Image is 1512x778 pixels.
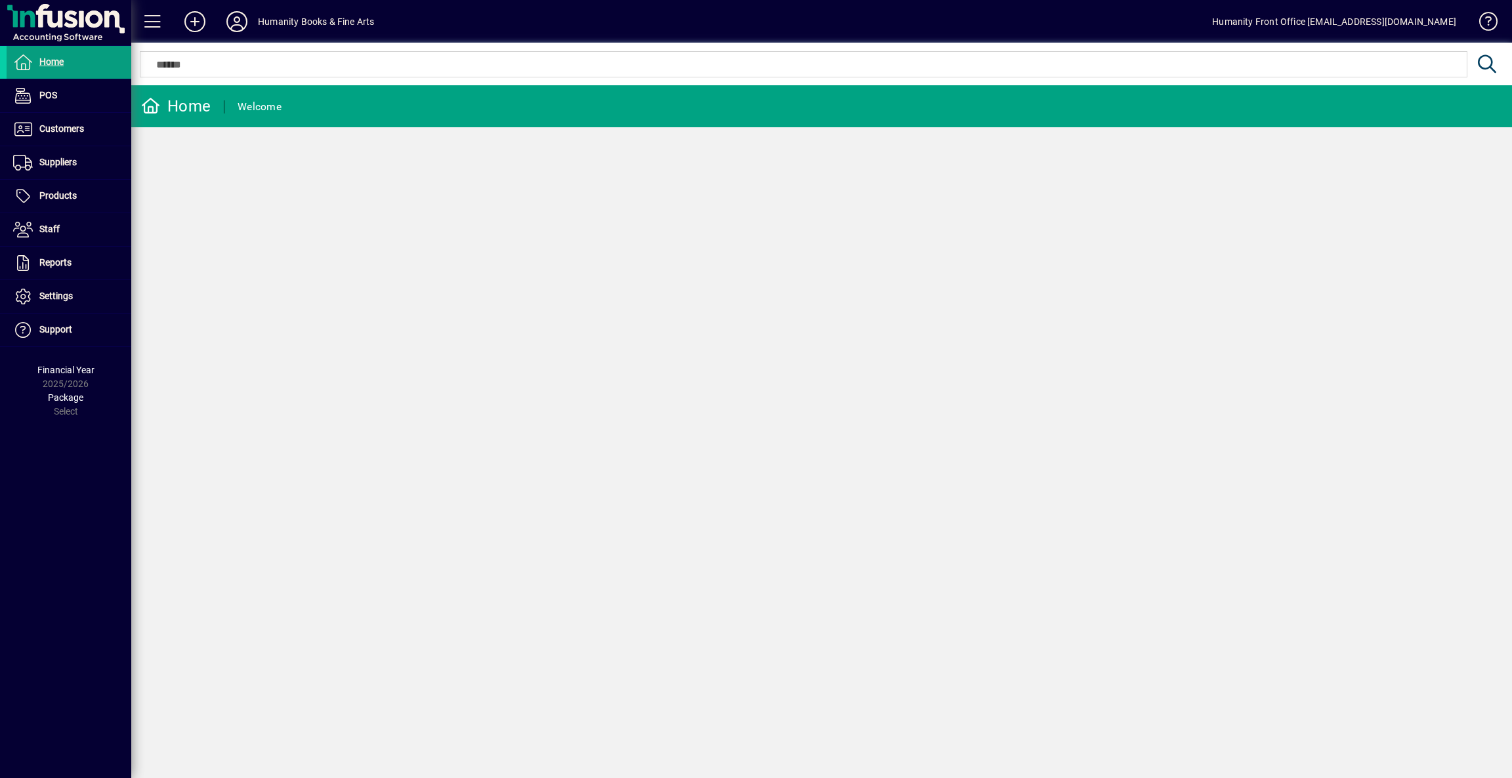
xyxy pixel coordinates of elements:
[39,291,73,301] span: Settings
[39,90,57,100] span: POS
[238,96,282,117] div: Welcome
[7,146,131,179] a: Suppliers
[7,79,131,112] a: POS
[258,11,375,32] div: Humanity Books & Fine Arts
[216,10,258,33] button: Profile
[1469,3,1496,45] a: Knowledge Base
[48,392,83,403] span: Package
[174,10,216,33] button: Add
[7,213,131,246] a: Staff
[39,224,60,234] span: Staff
[141,96,211,117] div: Home
[7,280,131,313] a: Settings
[39,123,84,134] span: Customers
[7,314,131,346] a: Support
[7,113,131,146] a: Customers
[39,157,77,167] span: Suppliers
[39,324,72,335] span: Support
[39,257,72,268] span: Reports
[37,365,94,375] span: Financial Year
[39,56,64,67] span: Home
[39,190,77,201] span: Products
[7,180,131,213] a: Products
[7,247,131,279] a: Reports
[1212,11,1456,32] div: Humanity Front Office [EMAIL_ADDRESS][DOMAIN_NAME]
